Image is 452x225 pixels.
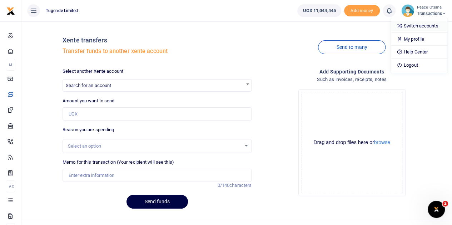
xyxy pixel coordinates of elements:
a: profile-user Peace Otema Transactions [401,4,446,17]
a: Help Center [391,47,447,57]
small: Peace Otema [417,5,446,11]
span: Tugende Limited [43,7,81,14]
li: Ac [6,180,15,192]
img: profile-user [401,4,414,17]
a: UGX 11,044,445 [297,4,341,17]
a: Switch accounts [391,21,447,31]
button: browse [374,140,390,145]
span: characters [229,183,252,188]
label: Select another Xente account [63,68,123,75]
input: UGX [63,107,252,121]
label: Amount you want to send [63,97,114,104]
iframe: Intercom live chat [428,201,445,218]
button: Send funds [126,195,188,209]
label: Memo for this transaction (Your recipient will see this) [63,159,174,166]
a: Add money [344,7,380,13]
a: My profile [391,34,447,44]
label: Reason you are spending [63,126,114,133]
a: logo-small logo-large logo-large [6,8,15,13]
span: Search for an account [66,83,111,88]
h5: Transfer funds to another xente account [63,48,252,55]
span: Add money [344,5,380,17]
a: Send to many [318,40,385,54]
li: M [6,59,15,71]
li: Wallet ballance [294,4,344,17]
img: logo-small [6,7,15,15]
h4: Xente transfers [63,36,252,44]
div: File Uploader [298,89,406,196]
span: UGX 11,044,445 [303,7,336,14]
input: Enter extra information [63,169,252,182]
span: 2 [442,201,448,206]
span: Search for an account [63,79,252,92]
li: Toup your wallet [344,5,380,17]
h4: Add supporting Documents [257,68,446,76]
span: Search for an account [63,80,251,91]
span: Transactions [417,10,446,17]
div: Drag and drop files here or [302,139,402,146]
span: 0/140 [218,183,230,188]
h4: Such as invoices, receipts, notes [257,76,446,83]
a: Logout [391,60,447,70]
div: Select an option [68,143,241,150]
